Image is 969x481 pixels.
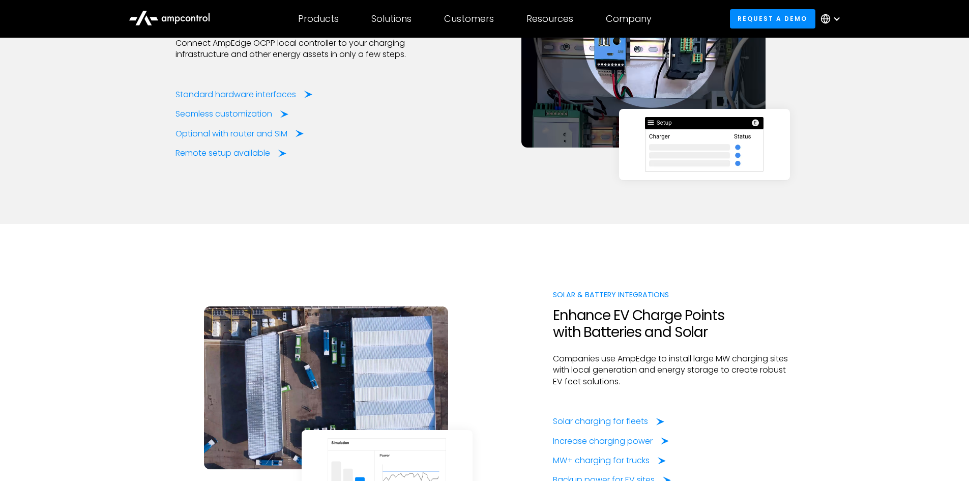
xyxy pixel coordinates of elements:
[526,13,573,24] div: Resources
[730,9,815,28] a: Request a demo
[553,353,794,387] p: Companies use AmpEdge to install large MW charging sites with local generation and energy storage...
[175,148,286,159] a: Remote setup available
[175,89,312,100] a: Standard hardware interfaces
[175,108,288,120] a: Seamless customization
[298,13,339,24] div: Products
[175,128,287,139] div: Optional with router and SIM
[553,416,664,427] a: Solar charging for fleets
[371,13,412,24] div: Solutions
[175,38,417,61] p: Connect AmpEdge OCPP local controller to your charging infrastructure and other energy assets in ...
[553,416,648,427] div: Solar charging for fleets
[553,289,794,300] div: Solar & Battery InteGrations
[175,89,296,100] div: Standard hardware interfaces
[175,108,272,120] div: Seamless customization
[606,13,652,24] div: Company
[553,455,666,466] a: MW+ charging for trucks
[553,455,650,466] div: MW+ charging for trucks
[175,148,270,159] div: Remote setup available
[175,128,304,139] a: Optional with router and SIM
[204,306,448,469] img: Large scale fleets with battery and solar
[553,307,794,341] h2: Enhance EV Charge Points with Batteries and Solar
[553,436,669,447] a: Increase charging power
[627,117,782,173] img: Setup local controller with Ampcontrol
[553,436,653,447] div: Increase charging power
[444,13,494,24] div: Customers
